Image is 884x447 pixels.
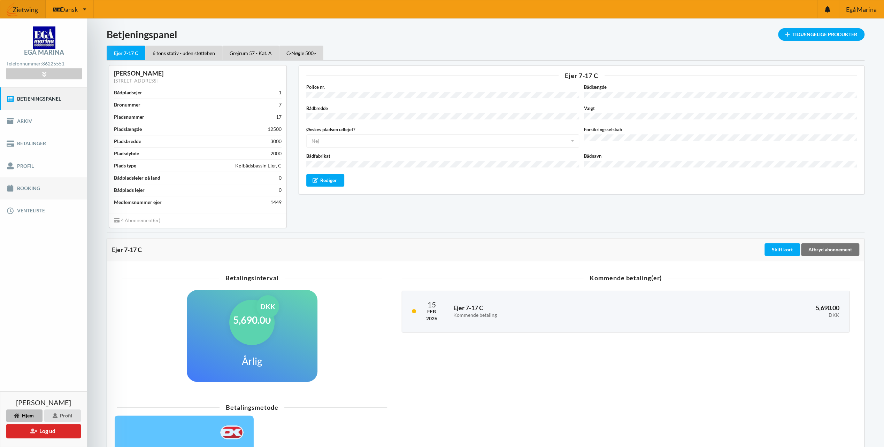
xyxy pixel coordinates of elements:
div: Betalingsinterval [122,275,382,281]
div: Feb [426,308,437,315]
span: 4 Abonnement(er) [114,217,160,223]
strong: 86225551 [42,61,64,66]
div: 6 tons stativ - uden støtteben [145,46,222,60]
div: 1 [279,89,282,96]
label: Vægt [584,105,857,112]
div: Tilgængelige Produkter [778,28,864,41]
button: Log ud [6,424,81,438]
div: 15 [426,301,437,308]
div: Egå Marina [24,49,64,55]
div: 17 [276,113,282,120]
label: Bådbredde [306,105,579,112]
div: Bådpladsejer [114,89,142,96]
div: Profil [44,409,81,422]
div: Kommende betaling [453,312,651,318]
div: 3000 [270,138,282,145]
div: DKK [256,295,279,318]
div: Skift kort [764,243,800,256]
a: [STREET_ADDRESS] [114,78,157,84]
div: Pladsnummer [114,113,144,120]
div: Ejer 7-17 C [306,72,857,79]
label: Ønskes pladsen udlejet? [306,126,579,133]
div: Bronummer [114,101,140,108]
div: Ejer 7-17 C [107,46,145,61]
h1: Årlig [242,355,262,367]
div: Afbryd abonnement [801,243,859,256]
div: 1449 [270,199,282,206]
img: F+AAQC4Rur0ZFP9BwAAAABJRU5ErkJggg== [220,425,244,439]
div: DKK [661,312,839,318]
label: Bådfabrikat [306,152,579,159]
div: Plads type [114,162,136,169]
label: Bådlængde [584,84,857,91]
div: Bådpladslejer på land [114,174,160,181]
img: logo [33,26,55,49]
div: Bådplads lejer [114,187,145,194]
div: Pladslængde [114,126,142,133]
label: Police nr. [306,84,579,91]
span: Egå Marina [846,6,876,13]
div: Ejer 7-17 C [112,246,763,253]
h1: Betjeningspanel [107,28,864,41]
div: 0 [279,174,282,181]
div: Telefonnummer: [6,59,82,69]
label: Forsikringsselskab [584,126,857,133]
div: [PERSON_NAME] [114,69,282,77]
span: Dansk [60,6,78,13]
div: 7 [279,101,282,108]
h3: 5,690.00 [661,304,839,318]
h1: 5,690.00 [233,314,271,326]
label: Bådnavn [584,152,857,159]
div: 2026 [426,315,437,322]
div: 0 [279,187,282,194]
div: Kommende betaling(er) [402,275,850,281]
h3: Ejer 7-17 C [453,304,651,318]
div: 2000 [270,150,282,157]
div: Rediger [306,174,345,187]
div: Grejrum 57 - Kat. A [222,46,279,60]
div: Medlemsnummer ejer [114,199,162,206]
div: Hjem [6,409,43,422]
div: C-Nøgle 500,- [279,46,323,60]
div: Kølbådsbassin Ejer, C [235,162,282,169]
div: 12500 [268,126,282,133]
div: Pladsdybde [114,150,139,157]
div: Betalingsmetode [117,404,387,410]
div: Pladsbredde [114,138,141,145]
span: [PERSON_NAME] [16,399,71,406]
